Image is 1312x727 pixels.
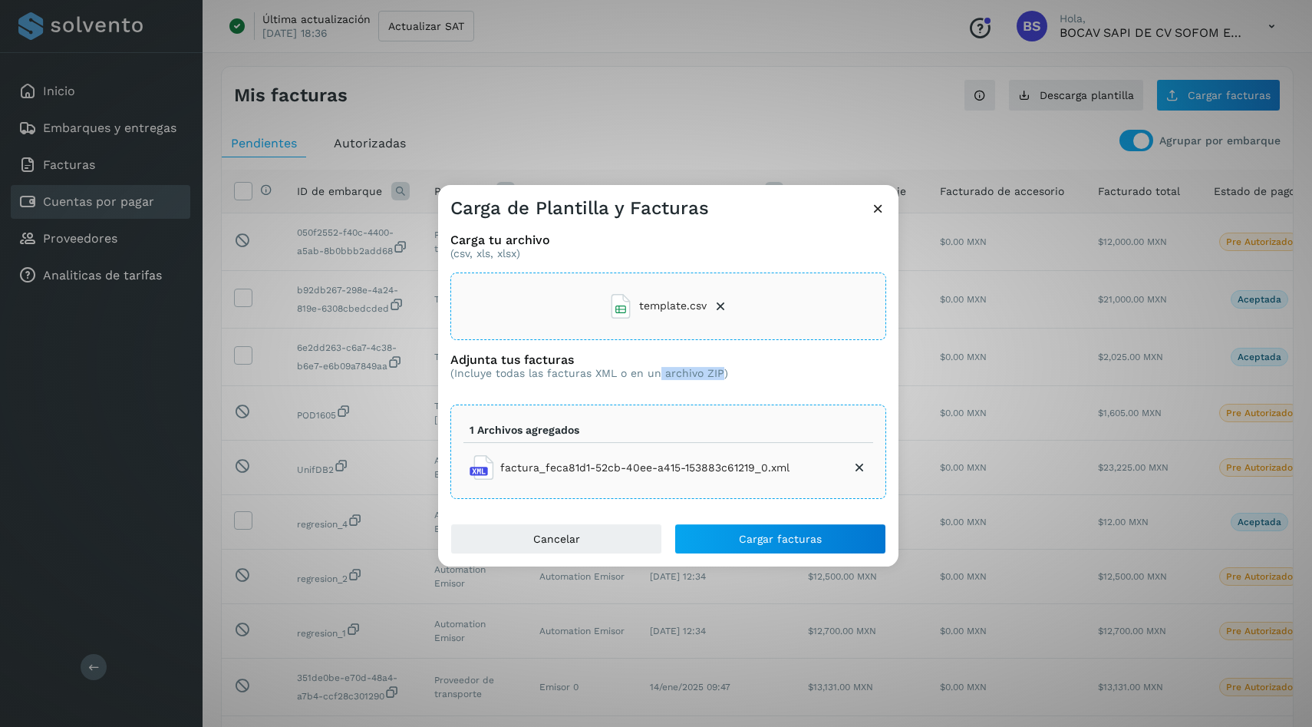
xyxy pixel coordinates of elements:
[533,534,580,544] span: Cancelar
[470,424,579,437] p: 1 Archivos agregados
[450,352,728,367] h3: Adjunta tus facturas
[450,233,886,247] h3: Carga tu archivo
[450,247,886,260] p: (csv, xls, xlsx)
[500,460,790,476] span: factura_feca81d1-52cb-40ee-a415-153883c61219_0.xml
[639,298,707,314] span: template.csv
[674,524,886,554] button: Cargar facturas
[739,534,822,544] span: Cargar facturas
[450,197,709,220] h3: Carga de Plantilla y Facturas
[450,524,662,554] button: Cancelar
[450,367,728,380] p: (Incluye todas las facturas XML o en un archivo ZIP)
